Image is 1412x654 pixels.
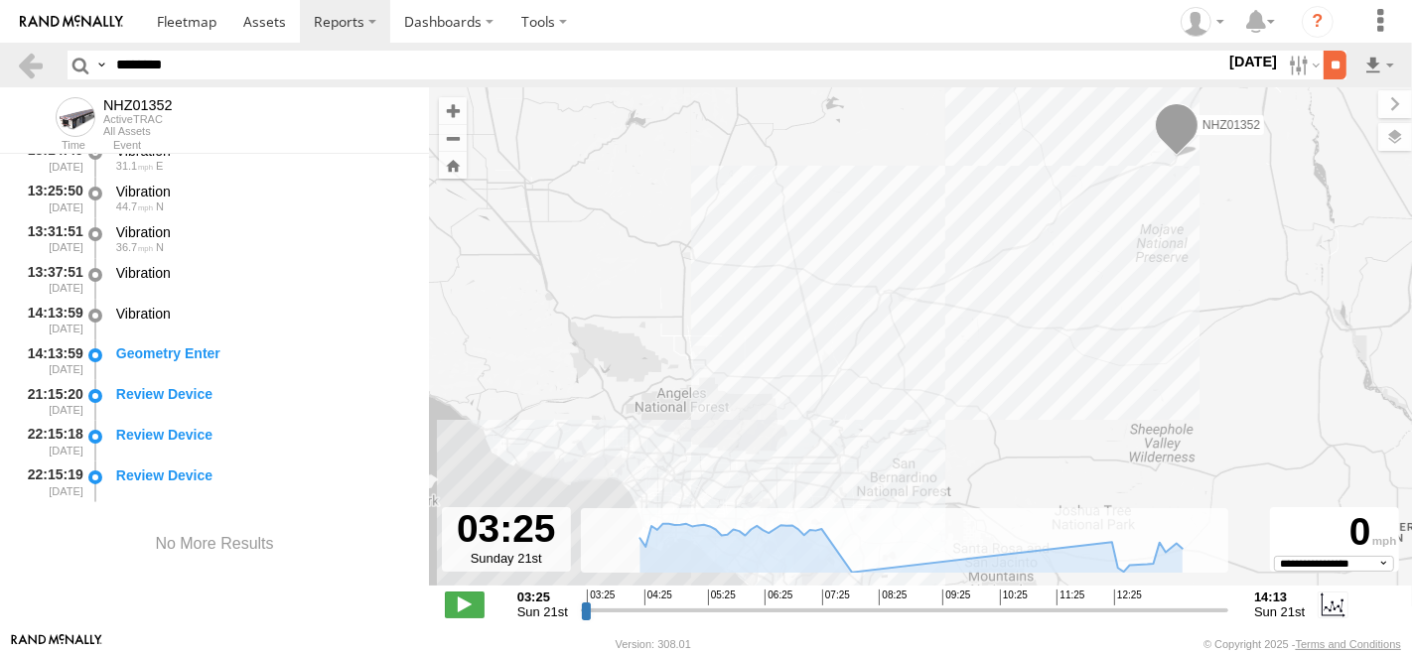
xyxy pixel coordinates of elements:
div: NHZ01352 - View Asset History [103,97,173,113]
div: 0 [1273,510,1396,556]
span: Sun 21st Sep 2025 [1254,604,1305,619]
div: Event [113,141,429,151]
a: Terms and Conditions [1296,638,1401,650]
i: ? [1302,6,1334,38]
div: 22:15:19 [DATE] [16,463,85,500]
strong: 03:25 [517,589,568,604]
button: Zoom in [439,97,467,124]
span: 03:25 [587,589,615,605]
div: Time [16,141,85,151]
div: Vibration [116,305,410,323]
label: Play/Stop [445,591,485,617]
div: All Assets [103,125,173,137]
label: Export results as... [1362,51,1396,79]
a: Back to previous Page [16,51,45,79]
div: Review Device [116,466,410,484]
span: NHZ01352 [1202,117,1260,131]
div: 13:37:51 [DATE] [16,261,85,298]
div: 14:13:59 [DATE] [16,302,85,338]
span: 05:25 [708,589,736,605]
div: 22:15:18 [DATE] [16,423,85,459]
label: Search Query [93,51,109,79]
div: Vibration [116,183,410,200]
img: rand-logo.svg [20,15,123,29]
button: Zoom Home [439,152,467,179]
div: Geometry Enter [116,344,410,362]
div: Vibration [116,223,410,241]
strong: 14:13 [1254,589,1305,604]
span: 12:25 [1114,589,1142,605]
a: Visit our Website [11,634,102,654]
div: Zulema McIntosch [1174,7,1231,37]
span: 10:25 [1000,589,1028,605]
div: © Copyright 2025 - [1203,638,1401,650]
div: ActiveTRAC [103,113,173,125]
span: 04:25 [644,589,672,605]
span: Heading: 17 [156,200,164,212]
div: 21:15:20 [DATE] [16,382,85,419]
span: 06:25 [765,589,792,605]
div: Version: 308.01 [616,638,691,650]
span: Sun 21st Sep 2025 [517,604,568,619]
span: 31.1 [116,160,153,172]
div: 14:13:59 [DATE] [16,342,85,379]
div: Review Device [116,426,410,444]
span: Heading: 18 [156,241,164,253]
button: Zoom out [439,124,467,152]
div: Vibration [116,264,410,282]
span: 11:25 [1057,589,1084,605]
span: 08:25 [879,589,907,605]
span: 36.7 [116,241,153,253]
div: 13:14:49 [DATE] [16,139,85,176]
div: 13:31:51 [DATE] [16,220,85,257]
span: Heading: 90 [156,160,163,172]
label: [DATE] [1225,51,1281,72]
div: 13:25:50 [DATE] [16,180,85,216]
label: Search Filter Options [1281,51,1324,79]
span: 09:25 [942,589,970,605]
div: Review Device [116,385,410,403]
span: 44.7 [116,200,153,212]
span: 07:25 [822,589,850,605]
